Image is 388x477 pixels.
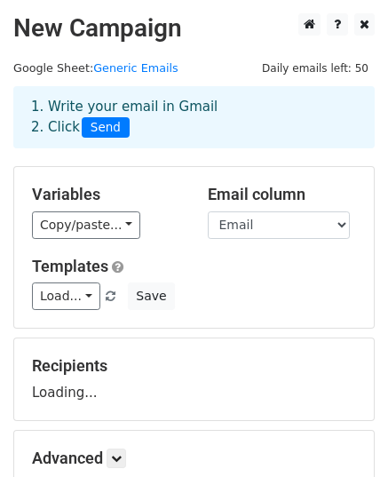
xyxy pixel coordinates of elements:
[256,59,375,78] span: Daily emails left: 50
[18,97,370,138] div: 1. Write your email in Gmail 2. Click
[32,356,356,402] div: Loading...
[32,185,181,204] h5: Variables
[208,185,357,204] h5: Email column
[13,13,375,44] h2: New Campaign
[32,356,356,376] h5: Recipients
[32,257,108,275] a: Templates
[256,61,375,75] a: Daily emails left: 50
[128,282,174,310] button: Save
[93,61,178,75] a: Generic Emails
[13,61,178,75] small: Google Sheet:
[32,211,140,239] a: Copy/paste...
[32,449,356,468] h5: Advanced
[32,282,100,310] a: Load...
[82,117,130,139] span: Send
